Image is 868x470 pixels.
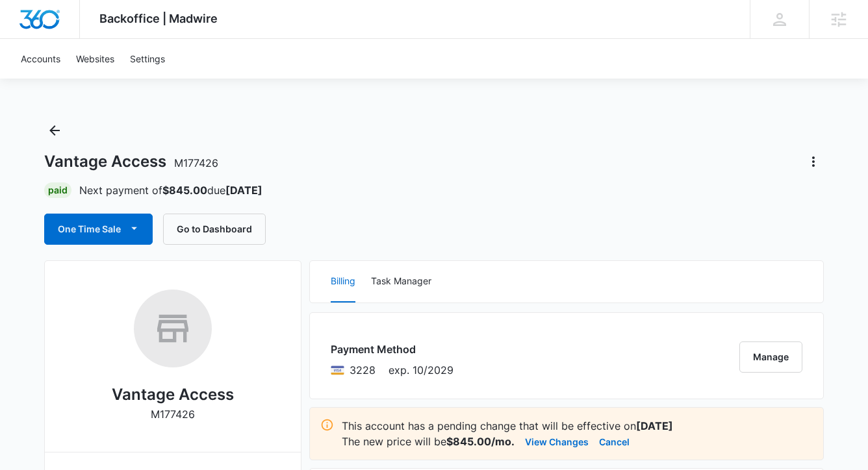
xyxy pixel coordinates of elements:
h2: Vantage Access [112,383,234,406]
a: Websites [68,39,122,79]
span: Visa ending with [350,362,376,378]
button: Go to Dashboard [163,214,266,245]
button: One Time Sale [44,214,153,245]
a: Settings [122,39,173,79]
a: Accounts [13,39,68,79]
button: Manage [739,341,802,373]
span: exp. 10/2029 [389,362,453,378]
button: View Changes [525,434,589,449]
button: Cancel [599,434,630,449]
h1: Vantage Access [44,152,218,171]
span: Backoffice | Madwire [99,12,218,25]
p: This account has a pending change that will be effective on [342,418,813,434]
p: Next payment of due [79,182,262,198]
div: Paid [44,182,71,198]
strong: [DATE] [225,184,262,197]
strong: $845.00 [162,184,207,197]
p: M177426 [151,406,195,422]
p: The new price will be [342,434,515,449]
strong: $845.00/mo. [446,435,515,448]
button: Billing [331,261,355,303]
button: Actions [803,151,824,172]
span: M177426 [174,156,218,169]
button: Task Manager [371,261,431,303]
h3: Payment Method [331,341,453,357]
strong: [DATE] [636,419,673,432]
button: Back [44,120,65,141]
